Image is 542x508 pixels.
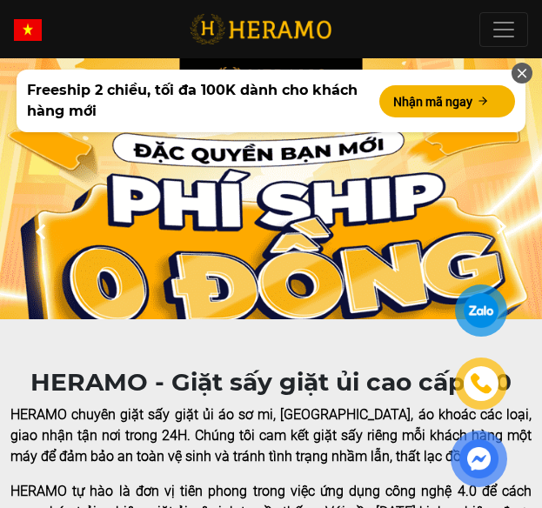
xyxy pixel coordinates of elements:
[14,19,42,41] img: vn-flag.png
[458,360,505,407] a: phone-icon
[27,80,380,122] span: Freeship 2 chiều, tối đa 100K dành cho khách hàng mới
[472,374,491,393] img: phone-icon
[190,11,331,47] img: logo
[379,85,515,117] button: Nhận mã ngay
[10,404,532,467] p: HERAMO chuyên giặt sấy giặt ủi áo sơ mi, [GEOGRAPHIC_DATA], áo khoác các loại, giao nhận tận nơi ...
